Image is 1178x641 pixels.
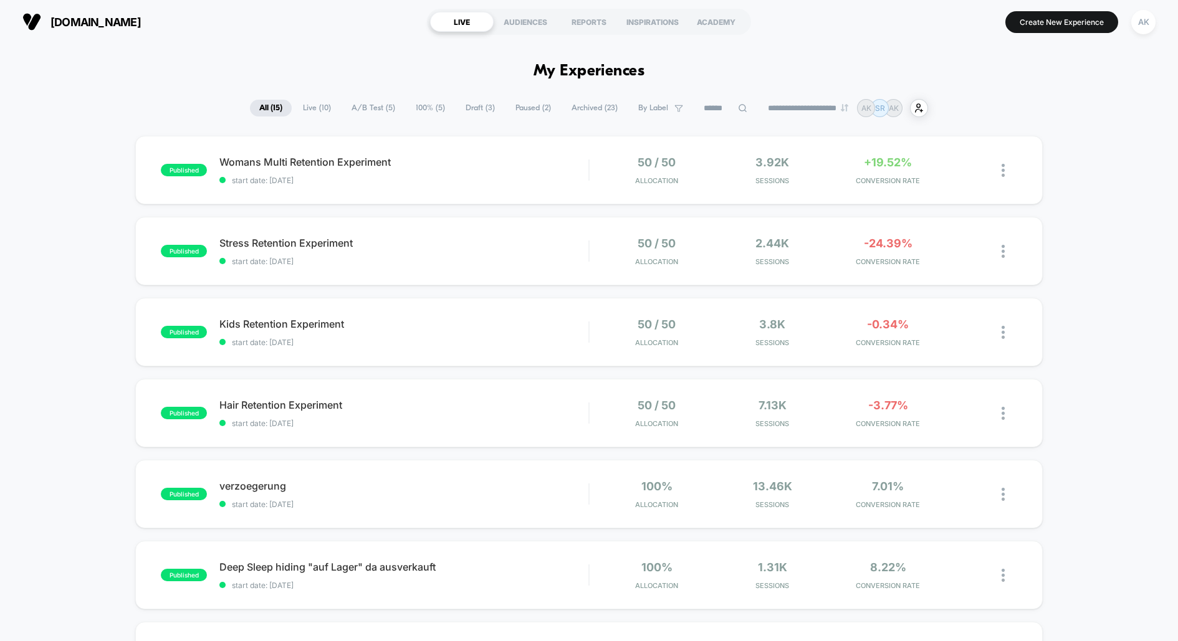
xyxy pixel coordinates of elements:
span: [DOMAIN_NAME] [50,16,141,29]
span: -3.77% [868,399,908,412]
div: INSPIRATIONS [621,12,684,32]
p: AK [861,103,871,113]
span: Live ( 10 ) [294,100,340,116]
img: close [1002,245,1005,258]
span: 7.01% [872,480,904,493]
span: 3.8k [759,318,785,331]
span: CONVERSION RATE [833,419,943,428]
div: AUDIENCES [494,12,557,32]
button: [DOMAIN_NAME] [19,12,145,32]
img: Visually logo [22,12,41,31]
span: 1.31k [758,561,787,574]
span: 8.22% [870,561,906,574]
button: Create New Experience [1005,11,1118,33]
img: close [1002,164,1005,177]
span: 13.46k [753,480,792,493]
span: start date: [DATE] [219,176,588,185]
span: 3.92k [755,156,789,169]
span: 50 / 50 [638,318,676,331]
span: start date: [DATE] [219,257,588,266]
span: CONVERSION RATE [833,176,943,185]
button: AK [1128,9,1159,35]
div: LIVE [430,12,494,32]
span: A/B Test ( 5 ) [342,100,405,116]
span: 50 / 50 [638,237,676,250]
span: Sessions [717,581,827,590]
span: Stress Retention Experiment [219,237,588,249]
span: published [161,164,207,176]
span: published [161,488,207,500]
span: 100% ( 5 ) [406,100,454,116]
span: CONVERSION RATE [833,338,943,347]
span: Sessions [717,500,827,509]
span: Draft ( 3 ) [456,100,504,116]
h1: My Experiences [534,62,645,80]
span: 2.44k [755,237,789,250]
div: ACADEMY [684,12,748,32]
span: published [161,407,207,419]
span: published [161,569,207,581]
span: Womans Multi Retention Experiment [219,156,588,168]
img: close [1002,569,1005,582]
span: start date: [DATE] [219,338,588,347]
div: AK [1131,10,1156,34]
span: Sessions [717,176,827,185]
span: Allocation [635,419,678,428]
img: close [1002,326,1005,339]
span: start date: [DATE] [219,419,588,428]
span: 50 / 50 [638,399,676,412]
span: published [161,326,207,338]
span: Kids Retention Experiment [219,318,588,330]
img: close [1002,407,1005,420]
img: close [1002,488,1005,501]
span: 100% [641,480,673,493]
span: Deep Sleep hiding "auf Lager" da ausverkauft [219,561,588,573]
span: +19.52% [864,156,912,169]
img: end [841,104,848,112]
span: -0.34% [867,318,909,331]
span: Allocation [635,257,678,266]
span: CONVERSION RATE [833,581,943,590]
span: All ( 15 ) [250,100,292,116]
span: verzoegerung [219,480,588,492]
span: Allocation [635,581,678,590]
span: Hair Retention Experiment [219,399,588,411]
span: Paused ( 2 ) [506,100,560,116]
span: Sessions [717,338,827,347]
p: AK [889,103,899,113]
span: start date: [DATE] [219,581,588,590]
span: Allocation [635,338,678,347]
span: CONVERSION RATE [833,500,943,509]
span: CONVERSION RATE [833,257,943,266]
span: 100% [641,561,673,574]
span: published [161,245,207,257]
div: REPORTS [557,12,621,32]
span: 50 / 50 [638,156,676,169]
span: By Label [638,103,668,113]
span: Archived ( 23 ) [562,100,627,116]
span: -24.39% [864,237,912,250]
span: Sessions [717,257,827,266]
span: Sessions [717,419,827,428]
span: 7.13k [759,399,787,412]
span: start date: [DATE] [219,500,588,509]
span: Allocation [635,500,678,509]
span: Allocation [635,176,678,185]
p: SR [875,103,885,113]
